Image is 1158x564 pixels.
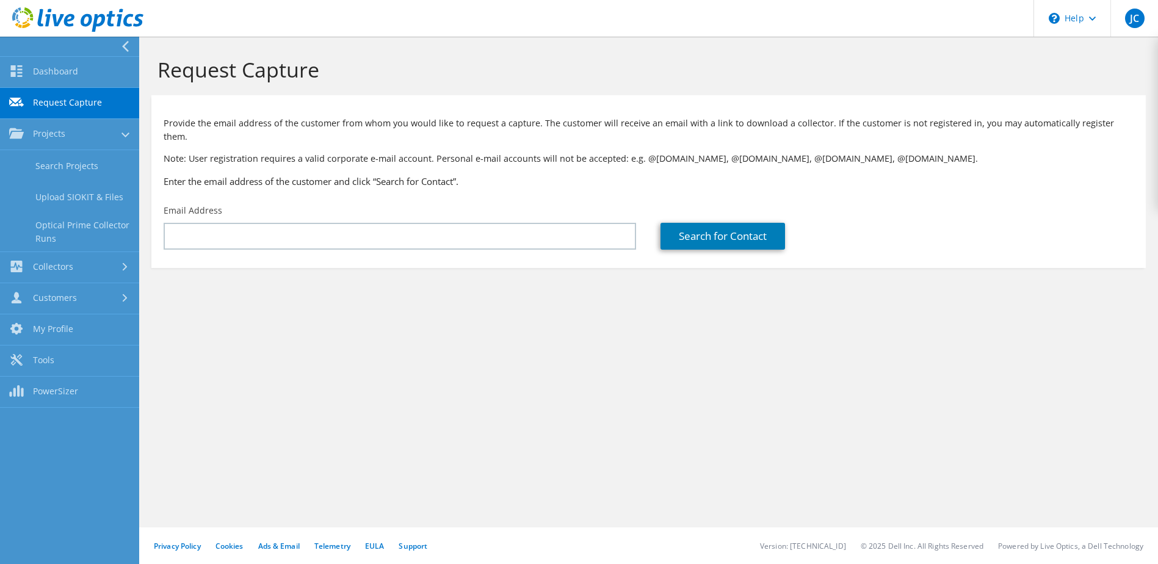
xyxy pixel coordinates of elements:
[365,541,384,551] a: EULA
[314,541,350,551] a: Telemetry
[399,541,427,551] a: Support
[998,541,1143,551] li: Powered by Live Optics, a Dell Technology
[861,541,983,551] li: © 2025 Dell Inc. All Rights Reserved
[258,541,300,551] a: Ads & Email
[154,541,201,551] a: Privacy Policy
[164,152,1134,165] p: Note: User registration requires a valid corporate e-mail account. Personal e-mail accounts will ...
[164,204,222,217] label: Email Address
[760,541,846,551] li: Version: [TECHNICAL_ID]
[1049,13,1060,24] svg: \n
[660,223,785,250] a: Search for Contact
[215,541,244,551] a: Cookies
[164,175,1134,188] h3: Enter the email address of the customer and click “Search for Contact”.
[164,117,1134,143] p: Provide the email address of the customer from whom you would like to request a capture. The cust...
[157,57,1134,82] h1: Request Capture
[1125,9,1145,28] span: JC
